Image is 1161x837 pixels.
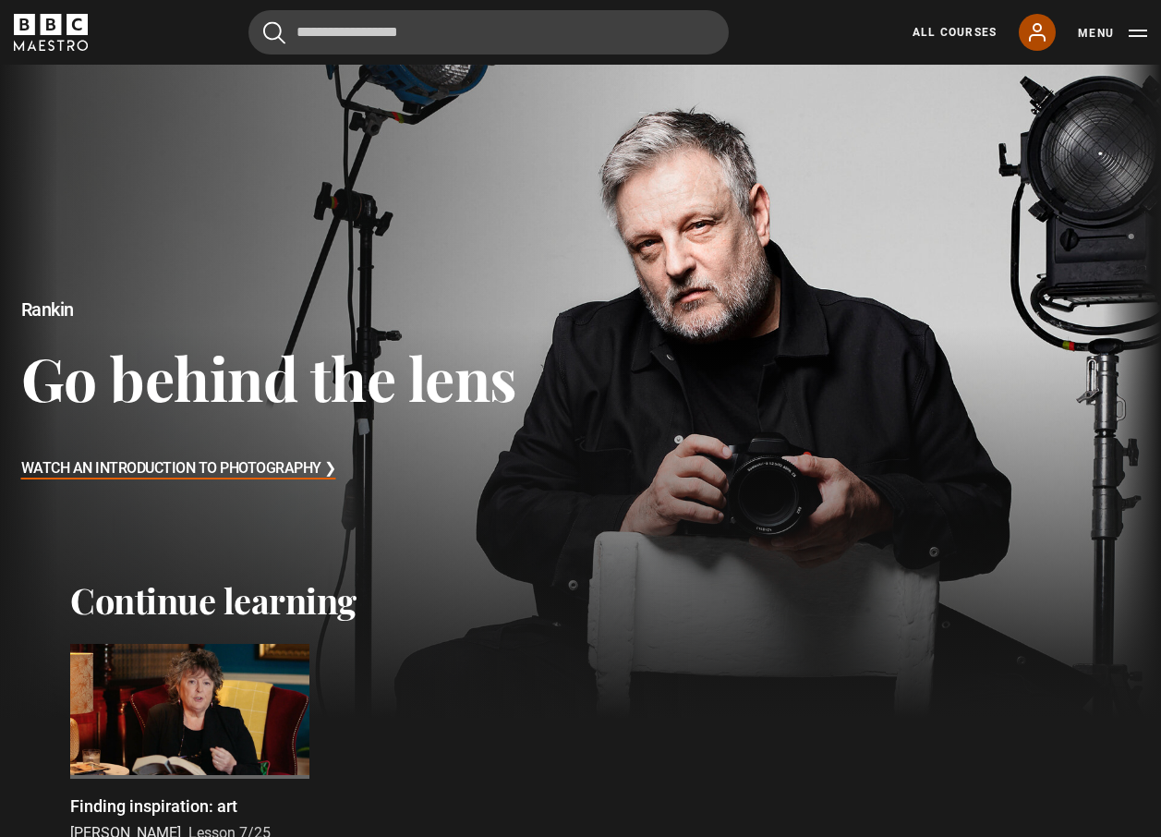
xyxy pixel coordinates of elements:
h2: Continue learning [70,579,1091,622]
h3: Go behind the lens [21,342,517,413]
h2: Rankin [21,299,517,321]
button: Toggle navigation [1078,24,1147,42]
h3: Watch An Introduction to Photography ❯ [21,455,336,483]
p: Finding inspiration: art [70,794,237,819]
svg: BBC Maestro [14,14,88,51]
a: All Courses [913,24,997,41]
input: Search [248,10,729,55]
button: Submit the search query [263,21,285,44]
